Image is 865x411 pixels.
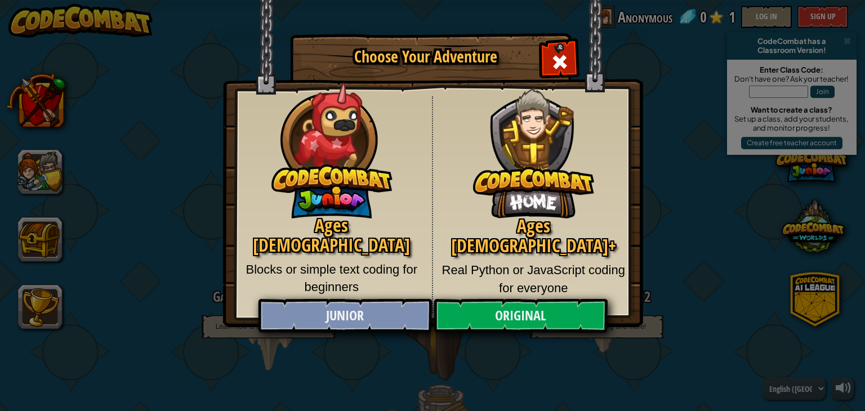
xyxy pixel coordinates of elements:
[442,216,626,256] h2: Ages [DEMOGRAPHIC_DATA]+
[434,299,607,333] a: Original
[442,261,626,297] p: Real Python or JavaScript coding for everyone
[240,261,423,296] p: Blocks or simple text coding for beginners
[310,48,541,66] h1: Choose Your Adventure
[240,216,423,255] h2: Ages [DEMOGRAPHIC_DATA]
[258,299,431,333] a: Junior
[271,75,393,218] img: CodeCombat Junior hero character
[542,43,577,78] div: Close modal
[473,70,594,218] img: CodeCombat Original hero character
